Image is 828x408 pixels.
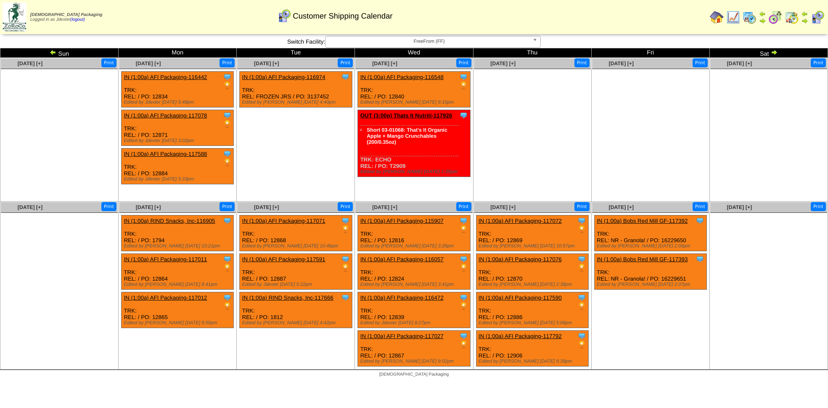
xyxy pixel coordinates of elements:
[727,60,752,66] a: [DATE] [+]
[597,244,706,249] div: Edited by [PERSON_NAME] [DATE] 2:06pm
[476,331,588,367] div: TRK: REL: / PO: 12906
[696,216,704,225] img: Tooltip
[18,60,43,66] a: [DATE] [+]
[490,60,515,66] a: [DATE] [+]
[479,256,562,263] a: IN (1:00a) AFI Packaging-117076
[358,215,470,251] div: TRK: REL: / PO: 12816
[360,112,452,119] a: OUT (3:00p) Thats It Nutriti-117926
[341,293,350,302] img: Tooltip
[122,254,234,290] div: TRK: REL: / PO: 12864
[372,204,397,210] a: [DATE] [+]
[727,204,752,210] a: [DATE] [+]
[771,49,778,56] img: arrowright.gif
[242,74,325,80] a: IN (1:00a) AFI Packaging-116974
[341,263,350,272] img: PO
[220,58,235,67] button: Print
[293,12,392,21] span: Customer Shipping Calendar
[341,73,350,81] img: Tooltip
[223,120,232,128] img: PO
[136,204,161,210] a: [DATE] [+]
[459,293,468,302] img: Tooltip
[355,48,473,58] td: Wed
[360,169,470,174] div: Edited by [PERSON_NAME] [DATE] 1:35pm
[360,74,443,80] a: IN (1:00a) AFI Packaging-116548
[341,216,350,225] img: Tooltip
[479,244,588,249] div: Edited by [PERSON_NAME] [DATE] 10:57pm
[577,255,586,263] img: Tooltip
[608,204,634,210] span: [DATE] [+]
[122,215,234,251] div: TRK: REL: / PO: 1794
[124,100,233,105] div: Edited by Jdexter [DATE] 5:48pm
[30,13,102,17] span: [DEMOGRAPHIC_DATA] Packaging
[254,204,279,210] a: [DATE] [+]
[459,73,468,81] img: Tooltip
[591,48,709,58] td: Fri
[693,58,708,67] button: Print
[490,204,515,210] span: [DATE] [+]
[223,255,232,263] img: Tooltip
[360,294,443,301] a: IN (1:00a) AFI Packaging-116472
[801,17,808,24] img: arrowright.gif
[574,202,590,211] button: Print
[242,294,333,301] a: IN (1:00a) RIND Snacks, Inc-117666
[768,10,782,24] img: calendarblend.gif
[459,111,468,120] img: Tooltip
[242,100,351,105] div: Edited by [PERSON_NAME] [DATE] 4:40pm
[459,81,468,90] img: PO
[18,204,43,210] a: [DATE] [+]
[726,10,740,24] img: line_graph.gif
[223,81,232,90] img: PO
[811,58,826,67] button: Print
[223,216,232,225] img: Tooltip
[379,372,448,377] span: [DEMOGRAPHIC_DATA] Packaging
[785,10,799,24] img: calendarinout.gif
[811,10,825,24] img: calendarcustomer.gif
[240,72,352,108] div: TRK: REL: FROZEN JRS / PO: 3137452
[124,177,233,182] div: Edited by Jdexter [DATE] 5:33pm
[759,10,766,17] img: arrowleft.gif
[693,202,708,211] button: Print
[124,244,233,249] div: Edited by [PERSON_NAME] [DATE] 10:21pm
[122,292,234,328] div: TRK: REL: / PO: 12865
[476,254,588,290] div: TRK: REL: / PO: 12870
[479,218,562,224] a: IN (1:00a) AFI Packaging-117072
[358,292,470,328] div: TRK: REL: / PO: 12839
[372,60,397,66] span: [DATE] [+]
[254,60,279,66] span: [DATE] [+]
[456,202,471,211] button: Print
[240,292,352,328] div: TRK: REL: / PO: 1812
[597,282,706,287] div: Edited by [PERSON_NAME] [DATE] 2:07pm
[801,10,808,17] img: arrowleft.gif
[124,256,207,263] a: IN (1:00a) AFI Packaging-117011
[473,48,591,58] td: Thu
[360,218,443,224] a: IN (1:00a) AFI Packaging-115907
[759,17,766,24] img: arrowright.gif
[237,48,355,58] td: Tue
[479,294,562,301] a: IN (1:00a) AFI Packaging-117590
[70,17,85,22] a: (logout)
[459,332,468,340] img: Tooltip
[360,320,470,326] div: Edited by Jdexter [DATE] 8:27pm
[358,254,470,290] div: TRK: REL: / PO: 12824
[358,110,470,177] div: TRK: ECHO REL: / PO: T2909
[594,215,706,251] div: TRK: REL: NR - Granola! / PO: 16229650
[479,320,588,326] div: Edited by [PERSON_NAME] [DATE] 5:06pm
[476,292,588,328] div: TRK: REL: / PO: 12886
[608,60,634,66] a: [DATE] [+]
[476,215,588,251] div: TRK: REL: / PO: 12869
[341,225,350,234] img: PO
[459,216,468,225] img: Tooltip
[360,359,470,364] div: Edited by [PERSON_NAME] [DATE] 9:02pm
[0,48,119,58] td: Sun
[459,255,468,263] img: Tooltip
[101,58,116,67] button: Print
[479,333,562,339] a: IN (1:00a) AFI Packaging-117792
[223,293,232,302] img: Tooltip
[459,225,468,234] img: PO
[459,340,468,349] img: PO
